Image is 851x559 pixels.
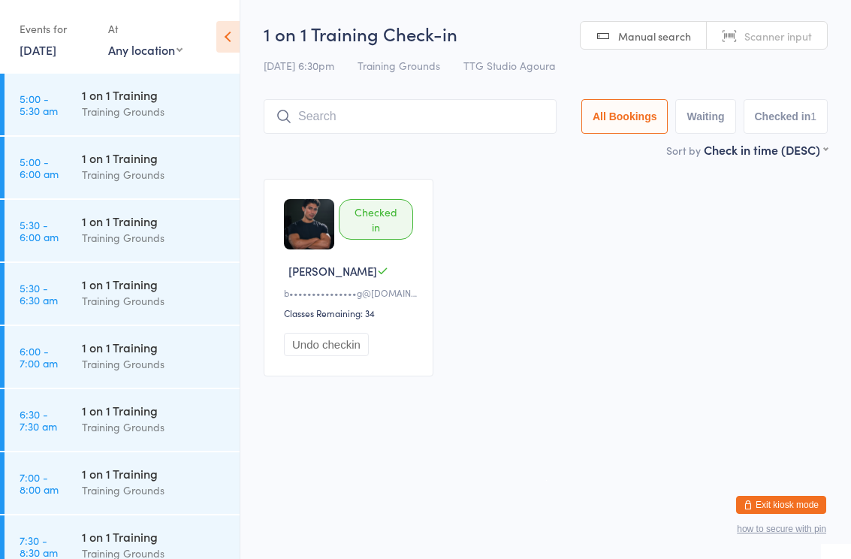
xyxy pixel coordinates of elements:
a: 7:00 -8:00 am1 on 1 TrainingTraining Grounds [5,452,240,514]
div: 1 on 1 Training [82,213,227,229]
div: Check in time (DESC) [704,141,828,158]
div: 1 on 1 Training [82,86,227,103]
a: 5:00 -6:00 am1 on 1 TrainingTraining Grounds [5,137,240,198]
div: Any location [108,41,183,58]
span: Scanner input [744,29,812,44]
a: 6:00 -7:00 am1 on 1 TrainingTraining Grounds [5,326,240,388]
div: Checked in [339,199,413,240]
a: 6:30 -7:30 am1 on 1 TrainingTraining Grounds [5,389,240,451]
h2: 1 on 1 Training Check-in [264,21,828,46]
button: Waiting [675,99,735,134]
div: Training Grounds [82,292,227,310]
time: 6:00 - 7:00 am [20,345,58,369]
img: image1720832013.png [284,199,334,249]
div: Training Grounds [82,166,227,183]
div: Events for [20,17,93,41]
div: 1 on 1 Training [82,150,227,166]
time: 7:30 - 8:30 am [20,534,58,558]
span: Manual search [618,29,691,44]
time: 5:00 - 6:00 am [20,156,59,180]
div: 1 on 1 Training [82,276,227,292]
time: 6:30 - 7:30 am [20,408,57,432]
div: 1 [810,110,816,122]
div: At [108,17,183,41]
div: Classes Remaining: 34 [284,307,418,319]
div: Training Grounds [82,229,227,246]
button: Exit kiosk mode [736,496,826,514]
div: b•••••••••••••••g@[DOMAIN_NAME] [284,286,418,299]
button: Undo checkin [284,333,369,356]
a: 5:30 -6:30 am1 on 1 TrainingTraining Grounds [5,263,240,325]
a: [DATE] [20,41,56,58]
span: TTG Studio Agoura [463,58,555,73]
div: Training Grounds [82,482,227,499]
div: 1 on 1 Training [82,528,227,545]
label: Sort by [666,143,701,158]
time: 5:30 - 6:30 am [20,282,58,306]
span: Training Grounds [358,58,440,73]
span: [DATE] 6:30pm [264,58,334,73]
div: Training Grounds [82,355,227,373]
div: Training Grounds [82,418,227,436]
span: [PERSON_NAME] [288,263,377,279]
div: Training Grounds [82,103,227,120]
div: 1 on 1 Training [82,339,227,355]
time: 7:00 - 8:00 am [20,471,59,495]
button: Checked in1 [744,99,828,134]
a: 5:30 -6:00 am1 on 1 TrainingTraining Grounds [5,200,240,261]
div: 1 on 1 Training [82,465,227,482]
div: 1 on 1 Training [82,402,227,418]
input: Search [264,99,557,134]
time: 5:30 - 6:00 am [20,219,59,243]
button: how to secure with pin [737,524,826,534]
button: All Bookings [581,99,668,134]
time: 5:00 - 5:30 am [20,92,58,116]
a: 5:00 -5:30 am1 on 1 TrainingTraining Grounds [5,74,240,135]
